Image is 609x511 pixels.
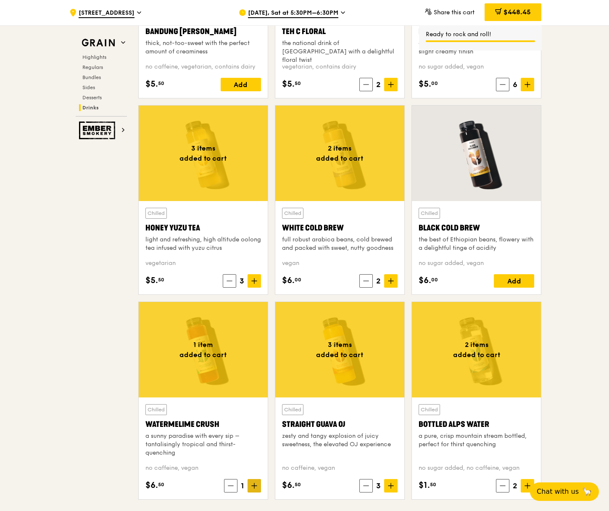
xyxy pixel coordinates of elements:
[145,464,261,472] div: no caffeine, vegan
[145,479,158,492] span: $6.
[282,259,398,267] div: vegan
[295,481,301,488] span: 50
[145,236,261,252] div: light and refreshing, high altitude oolong tea infused with yuzu citrus
[79,122,118,139] img: Ember Smokery web logo
[373,480,384,492] span: 3
[282,464,398,472] div: no caffeine, vegan
[82,95,102,101] span: Desserts
[82,64,103,70] span: Regulars
[426,30,535,39] div: Ready to rock and roll!
[431,80,438,87] span: 00
[145,274,158,287] span: $5.
[419,78,431,90] span: $5.
[419,222,534,234] div: Black Cold Brew
[79,9,134,18] span: [STREET_ADDRESS]
[419,208,440,219] div: Chilled
[419,236,534,252] div: the best of Ethiopian beans, flowery with a delightful tinge of acidity
[158,80,164,87] span: 50
[431,276,438,283] span: 00
[282,222,398,234] div: White Cold Brew
[145,63,261,71] div: no caffeine, vegetarian, contains dairy
[419,404,440,415] div: Chilled
[430,481,436,488] span: 50
[82,105,99,111] span: Drinks
[295,80,301,87] span: 50
[145,418,261,430] div: Watermelime Crush
[282,26,398,37] div: Teh C Floral
[434,9,475,16] span: Share this cart
[145,78,158,90] span: $5.
[373,275,384,287] span: 2
[282,432,398,449] div: zesty and tangy explosion of juicy sweetness, the elevated OJ experience
[530,482,599,501] button: Chat with us🦙
[145,432,261,457] div: a sunny paradise with every sip – tantalisingly tropical and thirst-quenching
[373,79,384,90] span: 2
[282,208,303,219] div: Chilled
[504,8,531,16] span: $448.45
[282,236,398,252] div: full robust arabica beans, cold brewed and packed with sweet, nutty goodness
[79,35,118,50] img: Grain web logo
[282,39,398,64] div: the national drink of [GEOGRAPHIC_DATA] with a delightful floral twist
[282,404,303,415] div: Chilled
[282,479,295,492] span: $6.
[419,464,534,472] div: no sugar added, no caffeine, vegan
[419,63,534,71] div: no sugar added, vegan
[145,404,167,415] div: Chilled
[419,432,534,449] div: a pure, crisp mountain stream bottled, perfect for thirst quenching
[419,274,431,287] span: $6.
[282,63,398,71] div: vegetarian, contains dairy
[145,222,261,234] div: Honey Yuzu Tea
[236,275,248,287] span: 3
[145,208,167,219] div: Chilled
[82,54,106,60] span: Highlights
[295,276,301,283] span: 00
[145,26,261,37] div: Bandung [PERSON_NAME]
[494,274,534,288] div: Add
[158,481,164,488] span: 50
[419,479,430,492] span: $1.
[419,418,534,430] div: Bottled Alps Water
[221,78,261,91] div: Add
[419,259,534,267] div: no sugar added, vegan
[537,487,579,497] span: Chat with us
[82,74,101,80] span: Bundles
[509,480,521,492] span: 2
[158,276,164,283] span: 50
[82,85,95,90] span: Sides
[282,274,295,287] span: $6.
[145,259,261,267] div: vegetarian
[248,9,338,18] span: [DATE], Sat at 5:30PM–6:30PM
[582,487,592,497] span: 🦙
[237,480,248,492] span: 1
[282,418,398,430] div: Straight Guava OJ
[145,39,261,56] div: thick, not-too-sweet with the perfect amount of creaminess
[509,79,521,90] span: 6
[282,78,295,90] span: $5.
